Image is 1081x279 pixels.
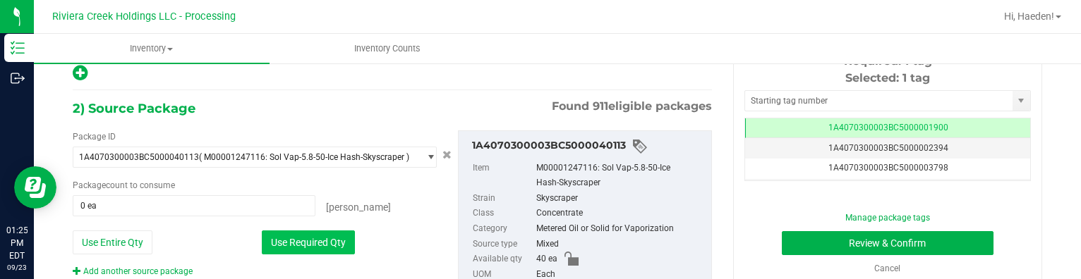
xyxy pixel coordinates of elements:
label: Available qty [473,252,533,267]
span: [PERSON_NAME] [326,201,391,213]
span: Add new output [73,71,87,81]
label: Source type [473,237,533,252]
div: Mixed [536,237,704,252]
inline-svg: Outbound [11,71,25,85]
span: Hi, Haeden! [1004,11,1054,22]
p: 09/23 [6,262,28,273]
a: Inventory [34,34,270,63]
label: Item [473,161,533,191]
span: Selected: 1 tag [845,71,930,85]
div: Skyscraper [536,191,704,206]
input: 20 ea [73,196,315,216]
button: Review & Confirm [782,231,994,255]
a: Inventory Counts [270,34,505,63]
span: 911 [593,99,608,113]
label: Strain [473,191,533,206]
span: ( M00001247116: Sol Vap-5.8-50-Ice Hash-Skyscraper ) [199,152,409,162]
button: Cancel button [438,145,456,166]
span: Package ID [73,132,116,142]
span: select [1013,91,1030,111]
a: Add another source package [73,266,193,276]
span: 1A4070300003BC5000040113 [79,152,199,162]
inline-svg: Inventory [11,41,25,55]
label: Class [473,206,533,221]
button: Use Required Qty [262,230,355,254]
div: Metered Oil or Solid for Vaporization [536,221,704,237]
a: Cancel [874,263,900,273]
a: Manage package tags [845,213,930,223]
span: 1A4070300003BC5000003798 [828,163,948,173]
iframe: Resource center [14,166,56,209]
span: Riviera Creek Holdings LLC - Processing [52,11,236,23]
span: 40 ea [536,252,557,267]
p: 01:25 PM EDT [6,224,28,262]
span: Found eligible packages [552,98,712,115]
span: 2) Source Package [73,98,195,119]
label: Category [473,221,533,237]
span: 1A4070300003BC5000001900 [828,123,948,132]
div: 1A4070300003BC5000040113 [472,138,704,155]
span: Inventory Counts [335,42,440,55]
span: 1A4070300003BC5000002394 [828,143,948,153]
span: Required: 1 tag [844,54,932,68]
button: Use Entire Qty [73,230,152,254]
div: Concentrate [536,206,704,221]
span: Package to consume [73,180,175,190]
span: select [418,147,436,167]
input: Starting tag number [745,91,1013,111]
div: M00001247116: Sol Vap-5.8-50-Ice Hash-Skyscraper [536,161,704,191]
span: Inventory [34,42,270,55]
span: count [106,180,128,190]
